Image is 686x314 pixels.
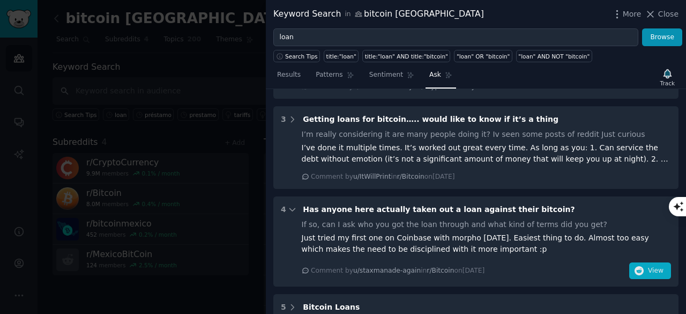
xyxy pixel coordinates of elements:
[326,53,356,60] div: title:"loan"
[419,83,475,90] span: r/CryptoCurrency
[353,267,421,274] span: u/staxmanade-again
[353,83,413,90] span: u/MariachiArchery
[612,9,642,20] button: More
[427,267,454,274] span: r/Bitcoin
[629,262,671,280] button: View
[457,53,510,60] div: "loan" OR "bitcoin"
[302,142,672,165] div: I’ve done it multiple times. It’s worked out great every time. As long as you: 1. Can service the...
[623,9,642,20] span: More
[302,129,672,140] div: I’m really considering it are many people doing it? Iv seen some posts of reddit Just curious
[629,268,671,277] a: View
[429,70,441,80] span: Ask
[365,53,448,60] div: title:"loan" AND title:"bitcoin"
[397,173,424,180] span: r/Bitcoin
[303,303,360,311] span: Bitcoin Loans
[645,9,678,20] button: Close
[302,232,672,255] div: Just tried my first one on Coinbase with morpho [DATE]. Easiest thing to do. Almost too easy whic...
[302,219,672,230] div: If so, can I ask who you got the loan through and what kind of terms did you get?
[277,70,301,80] span: Results
[642,28,682,47] button: Browse
[285,53,318,60] span: Search Tips
[311,266,484,276] div: Comment by in on [DATE]
[273,8,484,21] div: Keyword Search bitcoin [GEOGRAPHIC_DATA]
[454,50,512,62] a: "loan" OR "bitcoin"
[281,114,286,125] div: 3
[362,50,450,62] a: title:"loan" AND title:"bitcoin"
[369,70,403,80] span: Sentiment
[303,205,575,214] span: Has anyone here actually taken out a loan against their bitcoin?
[303,115,558,123] span: Getting loans for bitcoin….. would like to know if it’s a thing
[657,66,678,89] button: Track
[273,28,638,47] input: Try a keyword related to your business
[648,266,663,276] span: View
[273,50,320,62] button: Search Tips
[281,302,286,313] div: 5
[518,53,590,60] div: "loan" AND NOT "bitcoin"
[273,67,304,89] a: Results
[658,9,678,20] span: Close
[324,50,359,62] a: title:"loan"
[316,70,342,80] span: Patterns
[345,10,351,19] span: in
[353,173,391,180] span: u/ItWillPrint
[366,67,418,89] a: Sentiment
[516,50,592,62] a: "loan" AND NOT "bitcoin"
[660,79,675,87] div: Track
[312,67,357,89] a: Patterns
[311,172,455,182] div: Comment by in on [DATE]
[426,67,456,89] a: Ask
[281,204,286,215] div: 4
